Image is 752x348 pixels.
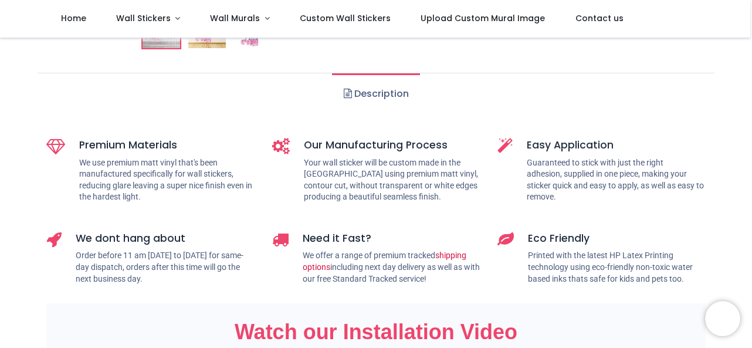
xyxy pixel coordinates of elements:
[61,12,86,24] span: Home
[304,157,480,203] p: Your wall sticker will be custom made in the [GEOGRAPHIC_DATA] using premium matt vinyl, contour ...
[705,301,740,336] iframe: Brevo live chat
[210,12,260,24] span: Wall Murals
[116,12,171,24] span: Wall Stickers
[421,12,545,24] span: Upload Custom Mural Image
[528,231,705,246] h5: Eco Friendly
[300,12,391,24] span: Custom Wall Stickers
[303,231,480,246] h5: Need it Fast?
[527,138,705,153] h5: Easy Application
[527,157,705,203] p: Guaranteed to stick with just the right adhesion, supplied in one piece, making your sticker quic...
[528,250,705,285] p: Printed with the latest HP Latex Printing technology using eco-friendly non-toxic water based ink...
[235,320,517,344] span: Watch our Installation Video
[303,250,480,285] p: We offer a range of premium tracked including next day delivery as well as with our free Standard...
[76,250,254,285] p: Order before 11 am [DATE] to [DATE] for same-day dispatch, orders after this time will go the nex...
[332,73,419,114] a: Description
[79,157,254,203] p: We use premium matt vinyl that's been manufactured specifically for wall stickers, reducing glare...
[575,12,624,24] span: Contact us
[76,231,254,246] h5: We dont hang about
[79,138,254,153] h5: Premium Materials
[304,138,480,153] h5: Our Manufacturing Process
